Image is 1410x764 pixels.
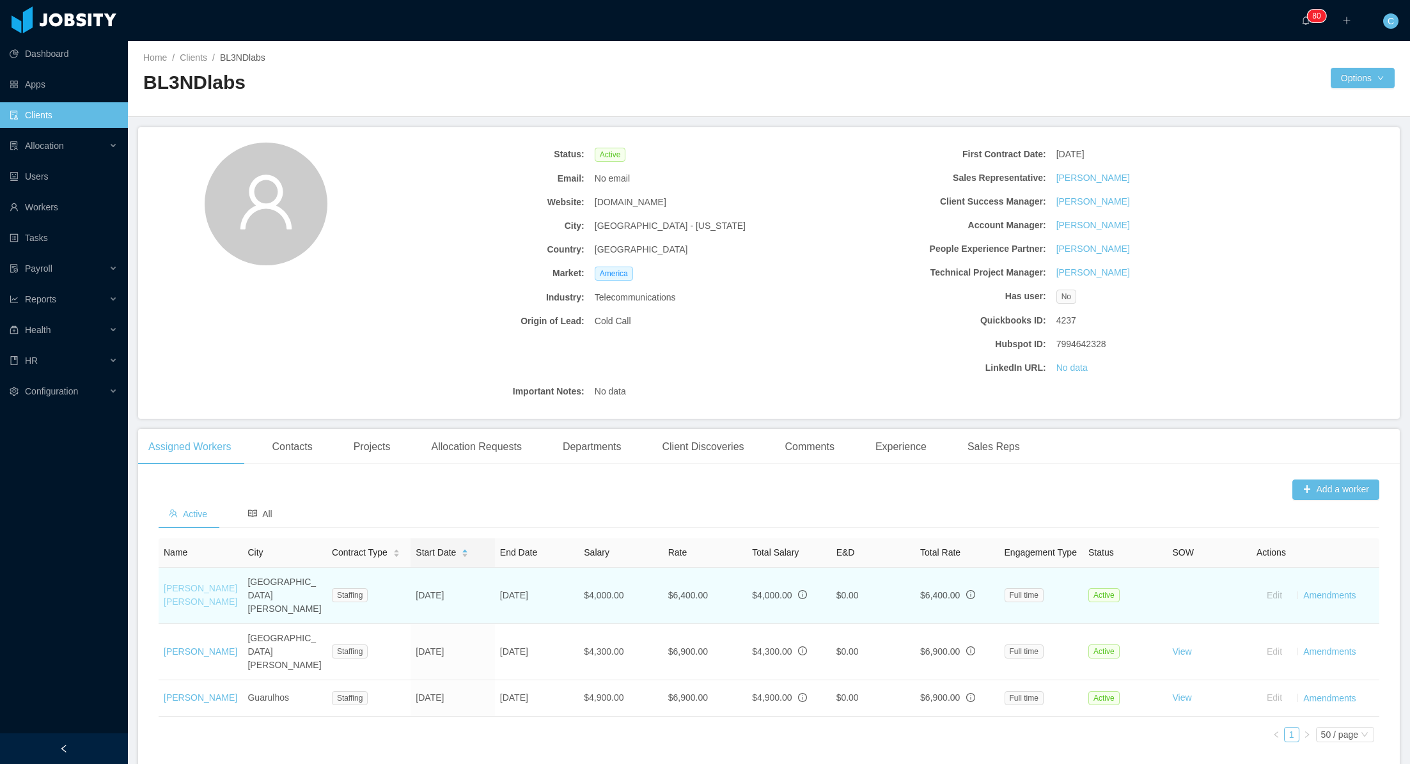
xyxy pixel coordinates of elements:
[1005,644,1044,659] span: Full time
[865,429,937,465] div: Experience
[172,52,175,63] span: /
[1088,547,1114,557] span: Status
[752,547,799,557] span: Total Salary
[143,70,769,96] h2: BL3NDlabs
[595,315,631,328] span: Cold Call
[798,590,807,599] span: info-circle
[1273,731,1280,738] i: icon: left
[462,547,469,551] i: icon: caret-up
[1307,10,1326,22] sup: 80
[1088,588,1120,602] span: Active
[332,546,388,559] span: Contract Type
[364,172,584,185] b: Email:
[180,52,207,63] a: Clients
[1005,691,1044,705] span: Full time
[411,568,494,624] td: [DATE]
[1257,585,1292,605] button: Edit
[1342,16,1351,25] i: icon: plus
[920,547,960,557] span: Total Rate
[10,141,19,150] i: icon: solution
[1388,13,1394,29] span: C
[652,429,754,465] div: Client Discoveries
[25,355,38,366] span: HR
[826,266,1046,279] b: Technical Project Manager:
[1284,727,1299,742] li: 1
[1005,547,1077,557] span: Engagement Type
[775,429,845,465] div: Comments
[920,692,960,703] span: $6,900.00
[1257,641,1292,662] button: Edit
[1292,479,1379,500] button: icon: plusAdd a worker
[1056,361,1088,375] a: No data
[10,72,118,97] a: icon: appstoreApps
[1361,731,1368,740] i: icon: down
[966,646,975,655] span: info-circle
[10,41,118,66] a: icon: pie-chartDashboard
[595,172,630,185] span: No email
[411,624,494,680] td: [DATE]
[752,692,792,703] span: $4,900.00
[10,102,118,128] a: icon: auditClients
[798,646,807,655] span: info-circle
[579,624,662,680] td: $4,300.00
[393,547,400,556] div: Sort
[826,361,1046,375] b: LinkedIn URL:
[364,196,584,209] b: Website:
[364,243,584,256] b: Country:
[1056,290,1076,304] span: No
[1312,10,1317,22] p: 8
[1056,314,1076,327] span: 4237
[1303,646,1356,657] a: Amendments
[826,338,1046,351] b: Hubspot ID:
[164,547,187,557] span: Name
[1056,195,1130,208] a: [PERSON_NAME]
[25,141,64,151] span: Allocation
[579,568,662,624] td: $4,000.00
[1285,728,1299,742] a: 1
[1299,727,1315,742] li: Next Page
[164,646,237,657] a: [PERSON_NAME]
[836,547,855,557] span: E&D
[752,590,792,600] span: $4,000.00
[10,194,118,220] a: icon: userWorkers
[836,646,859,657] span: $0.00
[495,680,579,717] td: [DATE]
[364,315,584,328] b: Origin of Lead:
[462,552,469,556] i: icon: caret-down
[1269,727,1284,742] li: Previous Page
[1056,266,1130,279] a: [PERSON_NAME]
[584,547,609,557] span: Salary
[595,148,626,162] span: Active
[10,387,19,396] i: icon: setting
[1321,728,1358,742] div: 50 / page
[10,225,118,251] a: icon: profileTasks
[1056,338,1106,351] span: 7994642328
[595,385,626,398] span: No data
[25,294,56,304] span: Reports
[1172,646,1191,657] a: View
[332,588,368,602] span: Staffing
[248,509,257,518] i: icon: read
[25,386,78,396] span: Configuration
[1005,588,1044,602] span: Full time
[826,148,1046,161] b: First Contract Date:
[393,552,400,556] i: icon: caret-down
[1303,590,1356,600] a: Amendments
[332,691,368,705] span: Staffing
[595,196,666,209] span: [DOMAIN_NAME]
[1056,219,1130,232] a: [PERSON_NAME]
[1088,644,1120,659] span: Active
[595,243,688,256] span: [GEOGRAPHIC_DATA]
[595,267,633,281] span: America
[10,356,19,365] i: icon: book
[957,429,1030,465] div: Sales Reps
[1172,547,1193,557] span: SOW
[552,429,632,465] div: Departments
[411,680,494,717] td: [DATE]
[1301,16,1310,25] i: icon: bell
[663,680,747,717] td: $6,900.00
[25,325,51,335] span: Health
[169,509,207,519] span: Active
[10,164,118,189] a: icon: robotUsers
[1172,692,1191,703] a: View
